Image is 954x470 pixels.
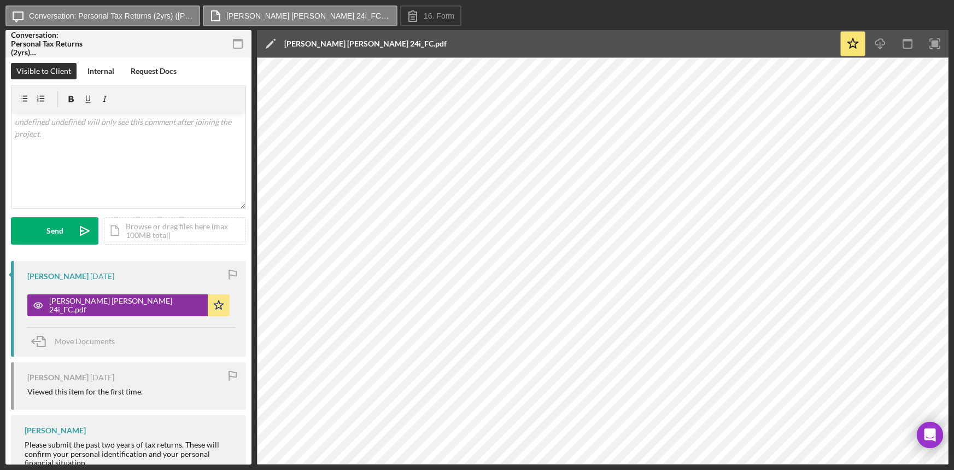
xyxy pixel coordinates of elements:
button: Visible to Client [11,63,77,79]
div: Please submit the past two years of tax returns. These will confirm your personal identification ... [25,440,235,467]
div: Conversation: Personal Tax Returns (2yrs) ([PERSON_NAME]) [11,31,87,57]
button: [PERSON_NAME] [PERSON_NAME] 24i_FC.pdf [27,294,230,316]
button: Conversation: Personal Tax Returns (2yrs) ([PERSON_NAME]) [5,5,200,26]
button: Send [11,217,98,245]
button: Request Docs [125,63,182,79]
div: [PERSON_NAME] [PERSON_NAME] 24i_FC.pdf [284,39,447,48]
div: [PERSON_NAME] [27,373,89,382]
div: Viewed this item for the first time. [27,387,143,396]
span: Move Documents [55,336,115,346]
time: 2025-09-22 04:22 [90,373,114,382]
button: 16. Form [400,5,461,26]
button: [PERSON_NAME] [PERSON_NAME] 24i_FC.pdf [203,5,397,26]
time: 2025-09-22 04:36 [90,272,114,281]
div: Send [46,217,63,245]
div: Open Intercom Messenger [917,422,943,448]
div: [PERSON_NAME] [PERSON_NAME] 24i_FC.pdf [49,297,202,314]
div: Visible to Client [16,63,71,79]
button: Move Documents [27,328,126,355]
label: Conversation: Personal Tax Returns (2yrs) ([PERSON_NAME]) [29,11,193,20]
div: Internal [87,63,114,79]
label: [PERSON_NAME] [PERSON_NAME] 24i_FC.pdf [226,11,390,20]
button: Internal [82,63,120,79]
div: Request Docs [131,63,177,79]
label: 16. Form [424,11,454,20]
div: [PERSON_NAME] [27,272,89,281]
div: [PERSON_NAME] [25,426,86,435]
